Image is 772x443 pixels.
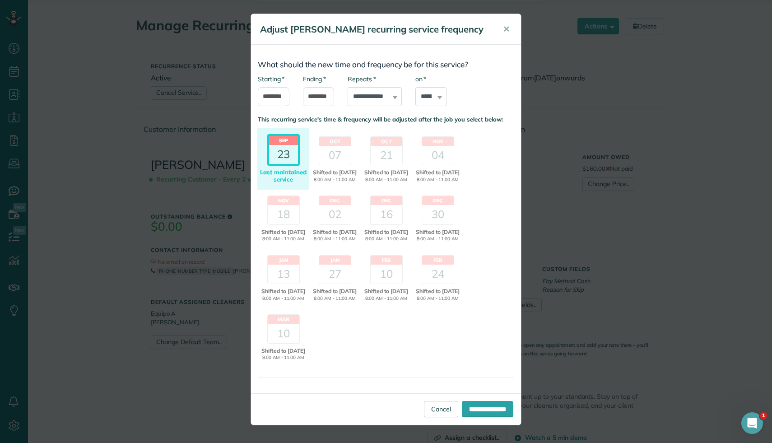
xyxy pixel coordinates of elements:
h5: Adjust [PERSON_NAME] recurring service frequency [260,23,490,36]
header: Dec [371,196,402,205]
div: 16 [371,205,402,224]
span: Shifted to [DATE] [310,287,359,295]
header: Jan [319,256,351,265]
span: 8:00 AM - 11:00 AM [310,177,359,183]
div: 24 [422,265,454,284]
h3: What should the new time and frequency be for this service? [258,61,514,69]
span: 8:00 AM - 11:00 AM [362,236,411,242]
span: 8:00 AM - 11:00 AM [413,295,462,302]
div: 27 [319,265,351,284]
span: 1 [760,412,767,420]
span: 8:00 AM - 11:00 AM [362,295,411,302]
label: on [415,75,426,84]
span: 8:00 AM - 11:00 AM [310,236,359,242]
span: 8:00 AM - 11:00 AM [259,354,308,361]
header: Oct [319,137,351,146]
header: Sep [269,136,298,145]
span: Shifted to [DATE] [259,228,308,236]
div: 02 [319,205,351,224]
label: Starting [258,75,284,84]
div: 10 [268,324,299,343]
span: Shifted to [DATE] [413,287,462,295]
div: 21 [371,146,402,165]
span: 8:00 AM - 11:00 AM [362,177,411,183]
span: Shifted to [DATE] [362,228,411,236]
div: 23 [269,145,298,164]
span: 8:00 AM - 11:00 AM [413,236,462,242]
span: 8:00 AM - 11:00 AM [259,236,308,242]
span: ✕ [503,24,510,34]
header: Nov [422,137,454,146]
span: Shifted to [DATE] [362,168,411,177]
span: Shifted to [DATE] [362,287,411,295]
div: 04 [422,146,454,165]
span: Shifted to [DATE] [259,287,308,295]
span: Shifted to [DATE] [259,347,308,355]
header: Mar [268,315,299,324]
iframe: Intercom live chat [741,412,763,434]
header: Oct [371,137,402,146]
header: Jan [268,256,299,265]
div: 07 [319,146,351,165]
header: Nov [268,196,299,205]
span: Shifted to [DATE] [310,168,359,177]
header: Dec [422,196,454,205]
div: 30 [422,205,454,224]
header: Feb [422,256,454,265]
span: Shifted to [DATE] [310,228,359,236]
span: 8:00 AM - 11:00 AM [413,177,462,183]
a: Cancel [424,401,458,417]
div: Last maintained service [259,169,308,183]
div: 18 [268,205,299,224]
header: Feb [371,256,402,265]
div: 10 [371,265,402,284]
span: 8:00 AM - 11:00 AM [259,295,308,302]
div: 13 [268,265,299,284]
p: This recurring service's time & frequency will be adjusted after the job you select below: [258,115,514,124]
header: Dec [319,196,351,205]
label: Repeats [348,75,376,84]
label: Ending [303,75,326,84]
span: Shifted to [DATE] [413,168,462,177]
span: Shifted to [DATE] [413,228,462,236]
span: 8:00 AM - 11:00 AM [310,295,359,302]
